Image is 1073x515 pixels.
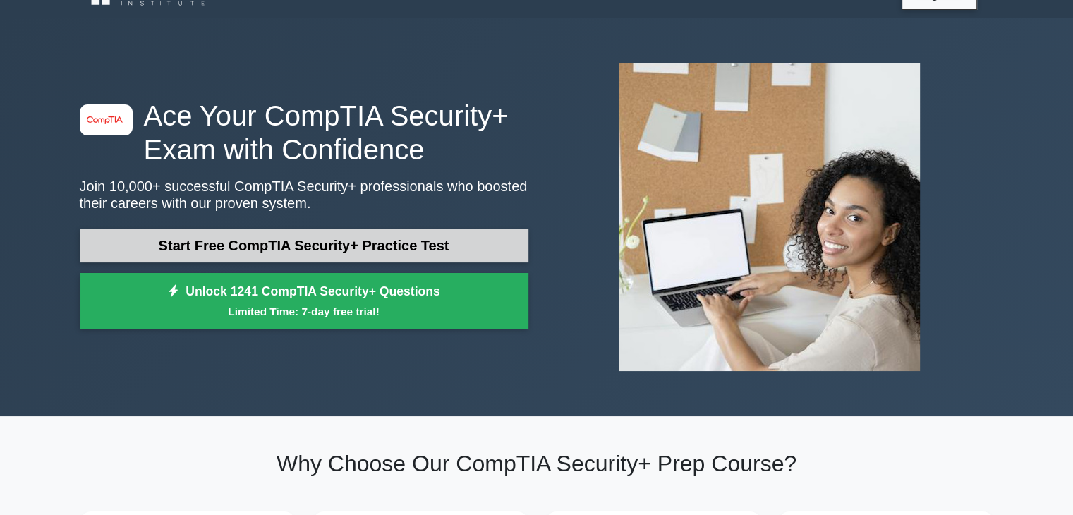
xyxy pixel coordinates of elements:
[97,303,511,320] small: Limited Time: 7-day free trial!
[80,229,528,262] a: Start Free CompTIA Security+ Practice Test
[80,178,528,212] p: Join 10,000+ successful CompTIA Security+ professionals who boosted their careers with our proven...
[80,273,528,329] a: Unlock 1241 CompTIA Security+ QuestionsLimited Time: 7-day free trial!
[80,99,528,166] h1: Ace Your CompTIA Security+ Exam with Confidence
[80,450,994,477] h2: Why Choose Our CompTIA Security+ Prep Course?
